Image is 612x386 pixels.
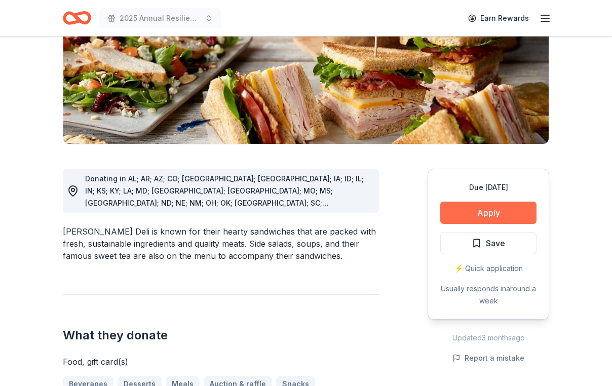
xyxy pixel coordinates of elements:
[99,8,221,28] button: 2025 Annual Resilience Celebration
[440,181,537,194] div: Due [DATE]
[428,332,549,344] div: Updated 3 months ago
[440,283,537,307] div: Usually responds in around a week
[462,9,535,27] a: Earn Rewards
[63,225,379,262] div: [PERSON_NAME] Deli is known for their hearty sandwiches that are packed with fresh, sustainable i...
[440,262,537,275] div: ⚡️ Quick application
[452,352,524,364] button: Report a mistake
[63,6,91,30] a: Home
[85,174,364,219] span: Donating in AL; AR; AZ; CO; [GEOGRAPHIC_DATA]; [GEOGRAPHIC_DATA]; IA; ID; IL; IN; KS; KY; LA; MD;...
[440,202,537,224] button: Apply
[63,356,379,368] div: Food, gift card(s)
[63,327,379,343] h2: What they donate
[440,232,537,254] button: Save
[120,12,201,24] span: 2025 Annual Resilience Celebration
[486,237,505,250] span: Save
